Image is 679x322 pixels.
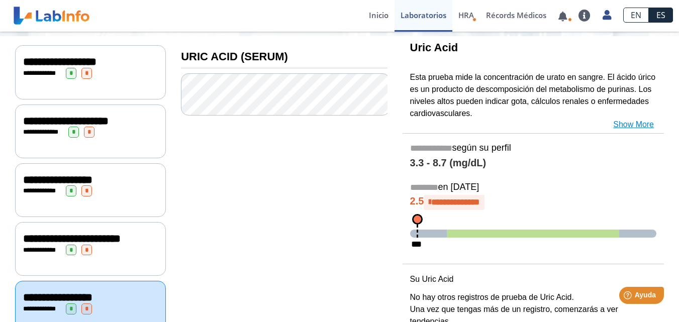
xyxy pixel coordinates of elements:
h5: según su perfil [410,143,656,154]
span: HRA [458,10,474,20]
h5: en [DATE] [410,182,656,193]
h4: 3.3 - 8.7 (mg/dL) [410,157,656,169]
h4: 2.5 [410,195,656,210]
a: EN [623,8,649,23]
a: Show More [613,119,654,131]
p: Su Uric Acid [410,273,656,285]
a: ES [649,8,673,23]
b: URIC ACID (SERUM) [181,50,288,63]
b: Uric Acid [410,41,458,54]
p: Esta prueba mide la concentración de urato en sangre. El ácido úrico es un producto de descomposi... [410,71,656,120]
iframe: Help widget launcher [590,283,668,311]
